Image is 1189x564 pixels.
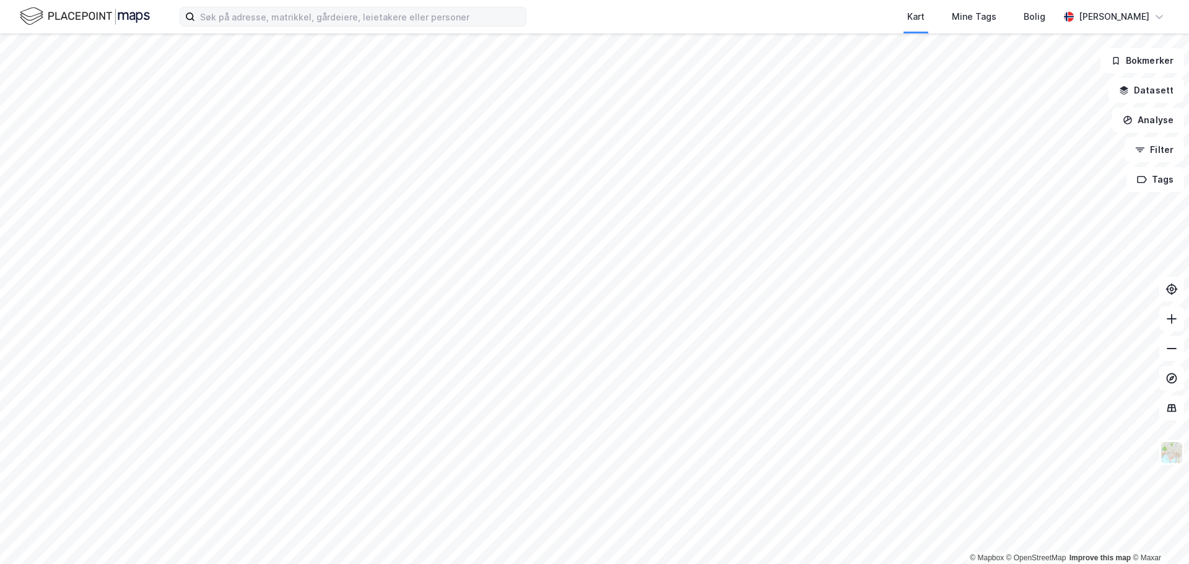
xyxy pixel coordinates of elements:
div: Mine Tags [952,9,996,24]
div: Kart [907,9,925,24]
img: logo.f888ab2527a4732fd821a326f86c7f29.svg [20,6,150,27]
div: Bolig [1024,9,1045,24]
input: Søk på adresse, matrikkel, gårdeiere, leietakere eller personer [195,7,526,26]
div: [PERSON_NAME] [1079,9,1149,24]
iframe: Chat Widget [1127,505,1189,564]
